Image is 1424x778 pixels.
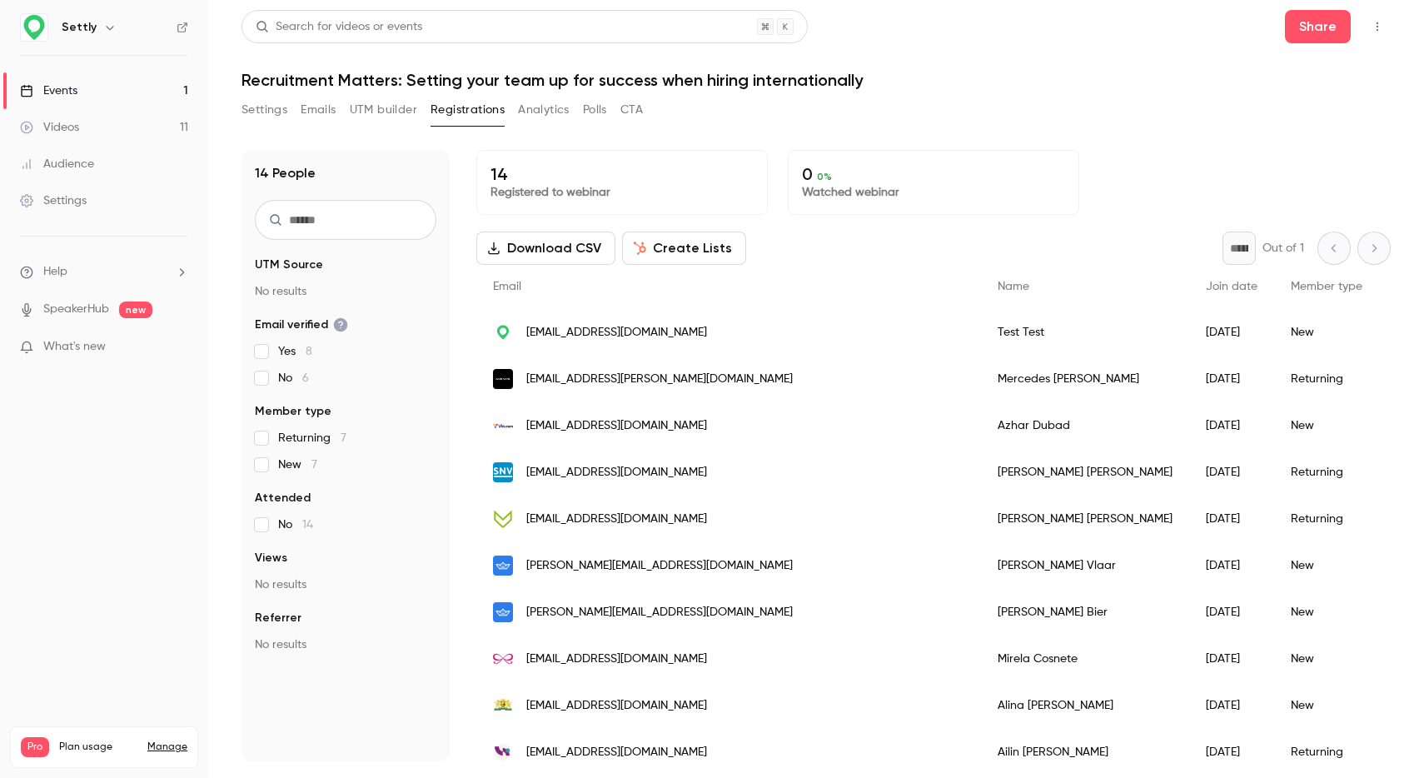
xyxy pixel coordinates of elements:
[147,741,187,754] a: Manage
[998,281,1029,292] span: Name
[493,649,513,669] img: hunkemoller.com
[255,550,287,566] span: Views
[1189,589,1274,636] div: [DATE]
[43,301,109,318] a: SpeakerHub
[341,432,346,444] span: 7
[1274,449,1379,496] div: Returning
[255,403,331,420] span: Member type
[255,283,436,300] p: No results
[1274,636,1379,682] div: New
[59,741,137,754] span: Plan usage
[278,370,309,387] span: No
[526,697,707,715] span: [EMAIL_ADDRESS][DOMAIN_NAME]
[1274,356,1379,402] div: Returning
[490,164,754,184] p: 14
[526,511,707,528] span: [EMAIL_ADDRESS][DOMAIN_NAME]
[278,516,313,533] span: No
[493,322,513,342] img: settly.nl
[476,232,615,265] button: Download CSV
[493,462,513,482] img: snv.org
[306,346,312,357] span: 8
[493,742,513,762] img: thehrchapter.com
[256,18,422,36] div: Search for videos or events
[255,257,323,273] span: UTM Source
[20,156,94,172] div: Audience
[1189,729,1274,776] div: [DATE]
[526,557,793,575] span: [PERSON_NAME][EMAIL_ADDRESS][DOMAIN_NAME]
[981,309,1189,356] div: Test Test
[493,423,513,429] img: vio.com
[981,542,1189,589] div: [PERSON_NAME] Vlaar
[62,19,97,36] h6: Settly
[490,184,754,201] p: Registered to webinar
[620,97,643,123] button: CTA
[301,97,336,123] button: Emails
[493,602,513,622] img: getstream.io
[20,263,188,281] li: help-dropdown-opener
[1274,729,1379,776] div: Returning
[1189,496,1274,542] div: [DATE]
[255,610,301,626] span: Referrer
[278,343,312,360] span: Yes
[526,651,707,668] span: [EMAIL_ADDRESS][DOMAIN_NAME]
[1189,309,1274,356] div: [DATE]
[583,97,607,123] button: Polls
[255,317,348,333] span: Email verified
[493,281,521,292] span: Email
[1274,589,1379,636] div: New
[1274,542,1379,589] div: New
[526,464,707,481] span: [EMAIL_ADDRESS][DOMAIN_NAME]
[518,97,570,123] button: Analytics
[278,456,317,473] span: New
[43,263,67,281] span: Help
[981,496,1189,542] div: [PERSON_NAME] [PERSON_NAME]
[981,402,1189,449] div: Azhar Dubad
[1274,309,1379,356] div: New
[802,164,1065,184] p: 0
[493,369,513,389] img: mews.com
[622,232,746,265] button: Create Lists
[1274,496,1379,542] div: Returning
[119,302,152,318] span: new
[1291,281,1362,292] span: Member type
[981,356,1189,402] div: Mercedes [PERSON_NAME]
[302,519,313,531] span: 14
[981,636,1189,682] div: Mirela Cosnete
[20,192,87,209] div: Settings
[526,417,707,435] span: [EMAIL_ADDRESS][DOMAIN_NAME]
[526,604,793,621] span: [PERSON_NAME][EMAIL_ADDRESS][DOMAIN_NAME]
[1206,281,1257,292] span: Join date
[493,696,513,716] img: denhaag.nl
[302,372,309,384] span: 6
[21,14,47,41] img: Settly
[241,97,287,123] button: Settings
[1189,449,1274,496] div: [DATE]
[981,589,1189,636] div: [PERSON_NAME] Bier
[1262,240,1304,257] p: Out of 1
[311,459,317,471] span: 7
[1189,356,1274,402] div: [DATE]
[1274,402,1379,449] div: New
[255,576,436,593] p: No results
[43,338,106,356] span: What's new
[526,744,707,761] span: [EMAIL_ADDRESS][DOMAIN_NAME]
[1189,636,1274,682] div: [DATE]
[1189,682,1274,729] div: [DATE]
[278,430,346,446] span: Returning
[981,682,1189,729] div: Alina [PERSON_NAME]
[981,729,1189,776] div: Ailin [PERSON_NAME]
[493,509,513,529] img: voerman.com
[21,737,49,757] span: Pro
[255,163,316,183] h1: 14 People
[168,340,188,355] iframe: Noticeable Trigger
[526,324,707,342] span: [EMAIL_ADDRESS][DOMAIN_NAME]
[802,184,1065,201] p: Watched webinar
[493,556,513,576] img: getstream.io
[981,449,1189,496] div: [PERSON_NAME] [PERSON_NAME]
[1189,542,1274,589] div: [DATE]
[1189,402,1274,449] div: [DATE]
[255,636,436,653] p: No results
[241,70,1391,90] h1: Recruitment Matters: Setting your team up for success when hiring internationally
[255,490,311,506] span: Attended
[817,171,832,182] span: 0 %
